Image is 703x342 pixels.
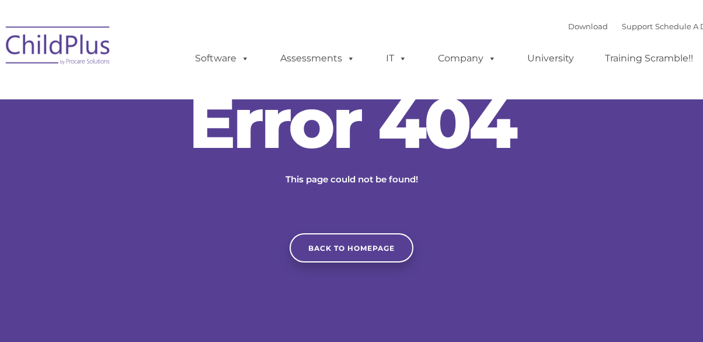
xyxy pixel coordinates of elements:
a: Support [622,22,653,31]
a: IT [374,47,419,70]
p: This page could not be found! [229,172,474,186]
a: Assessments [269,47,367,70]
a: Company [426,47,508,70]
a: University [516,47,586,70]
h2: Error 404 [176,88,527,158]
a: Download [568,22,608,31]
a: Back to homepage [290,233,413,262]
a: Software [183,47,261,70]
